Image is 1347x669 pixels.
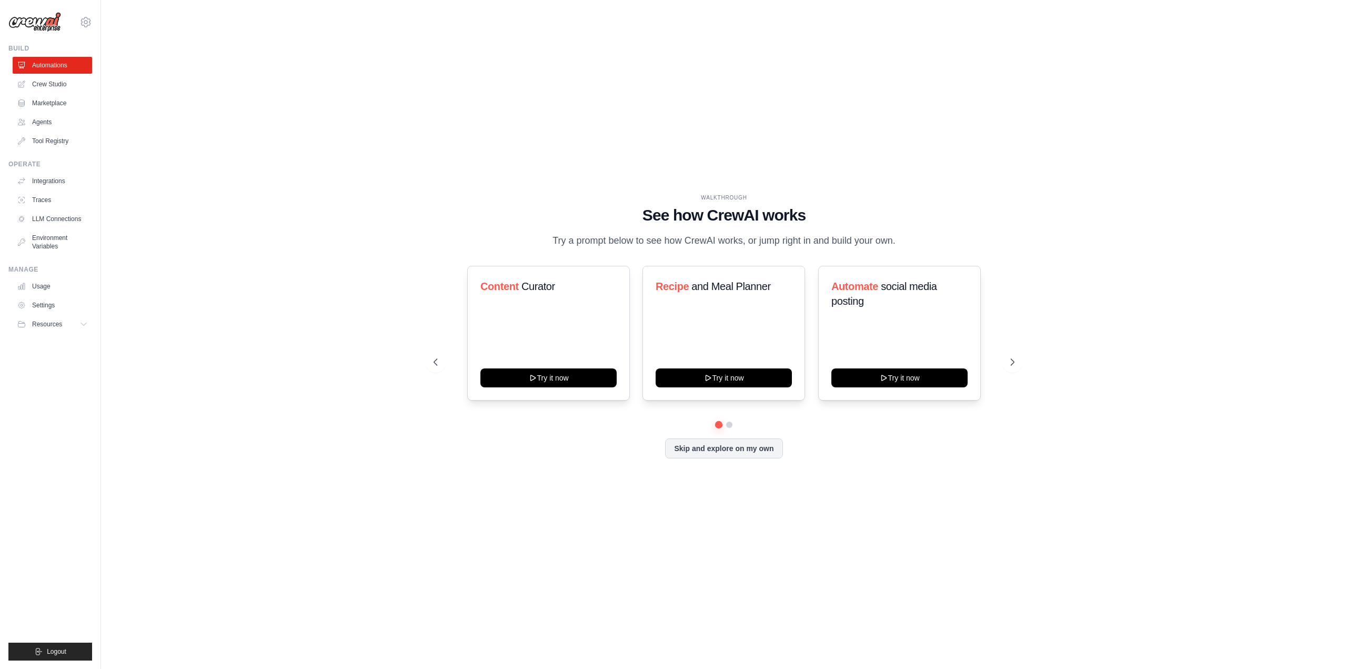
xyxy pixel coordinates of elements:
a: Crew Studio [13,76,92,93]
button: Skip and explore on my own [665,438,782,458]
div: WALKTHROUGH [434,194,1014,202]
span: Logout [47,647,66,656]
span: Automate [831,281,878,292]
h1: See how CrewAI works [434,206,1014,225]
div: Manage [8,265,92,274]
a: Usage [13,278,92,295]
span: Recipe [656,281,689,292]
a: Settings [13,297,92,314]
a: LLM Connections [13,211,92,227]
button: Try it now [831,368,968,387]
span: Content [480,281,519,292]
iframe: Chat Widget [1294,618,1347,669]
a: Automations [13,57,92,74]
img: Logo [8,12,61,32]
span: Curator [521,281,555,292]
button: Resources [13,316,92,333]
span: social media posting [831,281,937,307]
button: Try it now [480,368,617,387]
a: Tool Registry [13,133,92,149]
div: Operate [8,160,92,168]
div: Build [8,44,92,53]
button: Logout [8,643,92,661]
a: Integrations [13,173,92,189]
button: Try it now [656,368,792,387]
a: Environment Variables [13,229,92,255]
p: Try a prompt below to see how CrewAI works, or jump right in and build your own. [547,233,901,248]
a: Traces [13,192,92,208]
span: Resources [32,320,62,328]
a: Marketplace [13,95,92,112]
a: Agents [13,114,92,131]
span: and Meal Planner [692,281,771,292]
